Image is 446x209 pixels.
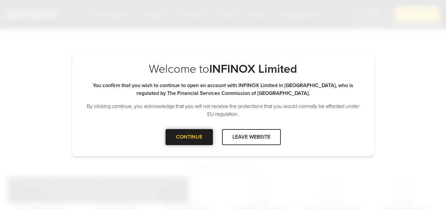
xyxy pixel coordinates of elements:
strong: INFINOX Limited [209,62,297,76]
p: By clicking continue, you acknowledge that you will not receive the protections that you would no... [85,102,361,118]
strong: You confirm that you wish to continue to open an account with INFINOX Limited in [GEOGRAPHIC_DATA... [93,82,353,97]
p: Welcome to [85,62,361,76]
div: LEAVE WEBSITE [222,129,281,145]
div: CONTINUE [166,129,213,145]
